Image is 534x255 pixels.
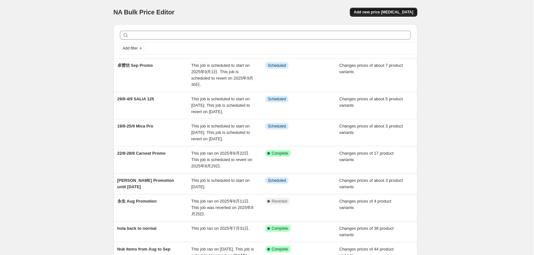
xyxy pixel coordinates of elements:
[350,8,417,17] button: Add new price [MEDICAL_DATA]
[191,178,250,189] span: This job is scheduled to start on [DATE].
[117,247,170,251] span: Nuk Items from Aug to Sep
[191,226,250,231] span: This job ran on 2025年7月31日.
[339,124,403,135] span: Changes prices of about 3 product variants
[117,226,157,231] span: hola back to normal
[339,97,403,108] span: Changes prices of about 5 product variants
[268,63,286,68] span: Scheduled
[117,178,174,189] span: [PERSON_NAME] Promotion until [DATE]
[117,124,153,128] span: 19/9-25/9 Mica Pro
[191,151,252,168] span: This job ran on 2025年8月22日. This job is scheduled to revert on 2025年8月29日.
[117,151,166,156] span: 22/8-28/8 Carseat Promo
[117,199,157,204] span: 永生 Aug Promotion
[117,97,154,101] span: 29/8-4/9 SALIA 125
[114,9,175,16] span: NA Bulk Price Editor
[272,199,287,204] span: Reverted
[339,226,394,237] span: Changes prices of 38 product variants
[268,97,286,102] span: Scheduled
[339,63,403,74] span: Changes prices of about 7 product variants
[191,97,250,114] span: This job is scheduled to start on [DATE]. This job is scheduled to revert on [DATE].
[120,44,145,52] button: Add filter
[268,124,286,129] span: Scheduled
[272,247,288,252] span: Complete
[354,10,413,15] span: Add new price [MEDICAL_DATA]
[123,46,138,51] span: Add filter
[339,199,391,210] span: Changes prices of 4 product variants
[191,199,253,216] span: This job ran on 2025年8月11日. This job was reverted on 2025年8月25日.
[272,151,288,156] span: Complete
[272,226,288,231] span: Complete
[268,178,286,183] span: Scheduled
[117,63,153,68] span: 卓營坊 Sep Promo
[339,178,403,189] span: Changes prices of about 3 product variants
[339,151,394,162] span: Changes prices of 17 product variants
[191,124,250,141] span: This job is scheduled to start on [DATE]. This job is scheduled to revert on [DATE].
[191,63,253,87] span: This job is scheduled to start on 2025年9月1日. This job is scheduled to revert on 2025年9月30日.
